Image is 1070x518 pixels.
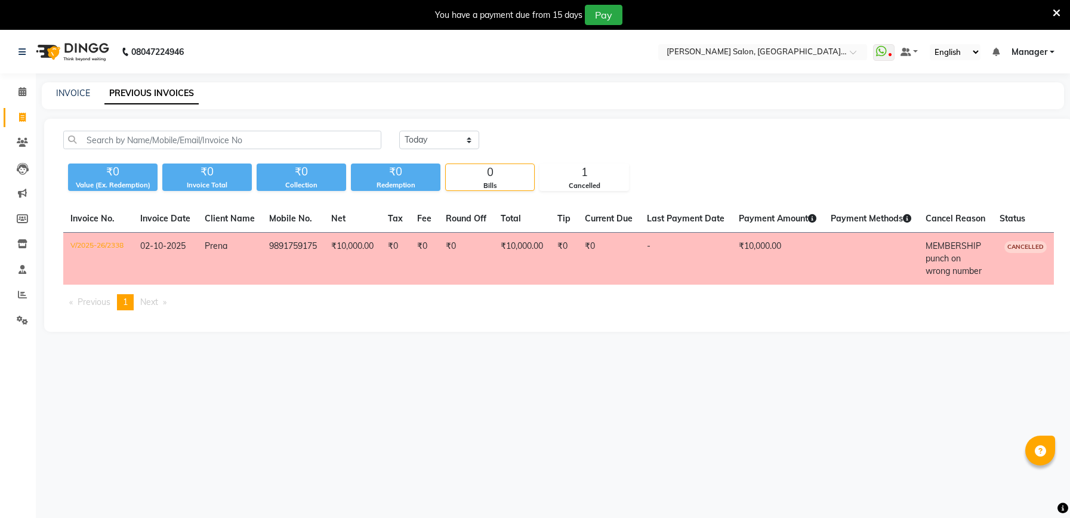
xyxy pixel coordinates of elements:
[585,213,633,224] span: Current Due
[70,213,115,224] span: Invoice No.
[205,213,255,224] span: Client Name
[926,240,982,276] span: MEMBERSHIP punch on wrong number
[557,213,571,224] span: Tip
[269,213,312,224] span: Mobile No.
[578,233,640,285] td: ₹0
[63,294,1054,310] nav: Pagination
[131,35,184,69] b: 08047224946
[140,240,186,251] span: 02-10-2025
[435,9,582,21] div: You have a payment due from 15 days
[501,213,521,224] span: Total
[926,213,985,224] span: Cancel Reason
[56,88,90,98] a: INVOICE
[732,233,824,285] td: ₹10,000.00
[739,213,816,224] span: Payment Amount
[381,233,410,285] td: ₹0
[162,164,252,180] div: ₹0
[1020,470,1058,506] iframe: chat widget
[68,180,158,190] div: Value (Ex. Redemption)
[140,297,158,307] span: Next
[585,5,622,25] button: Pay
[388,213,403,224] span: Tax
[439,233,494,285] td: ₹0
[162,180,252,190] div: Invoice Total
[324,233,381,285] td: ₹10,000.00
[68,164,158,180] div: ₹0
[446,181,534,191] div: Bills
[647,213,724,224] span: Last Payment Date
[63,233,133,285] td: V/2025-26/2338
[257,180,346,190] div: Collection
[205,240,227,251] span: Prena
[123,297,128,307] span: 1
[540,164,628,181] div: 1
[1012,46,1047,58] span: Manager
[262,233,324,285] td: 9891759175
[446,164,534,181] div: 0
[331,213,346,224] span: Net
[78,297,110,307] span: Previous
[831,213,911,224] span: Payment Methods
[351,180,440,190] div: Redemption
[351,164,440,180] div: ₹0
[640,233,732,285] td: -
[30,35,112,69] img: logo
[1004,241,1047,253] span: CANCELLED
[140,213,190,224] span: Invoice Date
[257,164,346,180] div: ₹0
[104,83,199,104] a: PREVIOUS INVOICES
[446,213,486,224] span: Round Off
[540,181,628,191] div: Cancelled
[417,213,431,224] span: Fee
[1000,213,1025,224] span: Status
[494,233,550,285] td: ₹10,000.00
[63,131,381,149] input: Search by Name/Mobile/Email/Invoice No
[550,233,578,285] td: ₹0
[410,233,439,285] td: ₹0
